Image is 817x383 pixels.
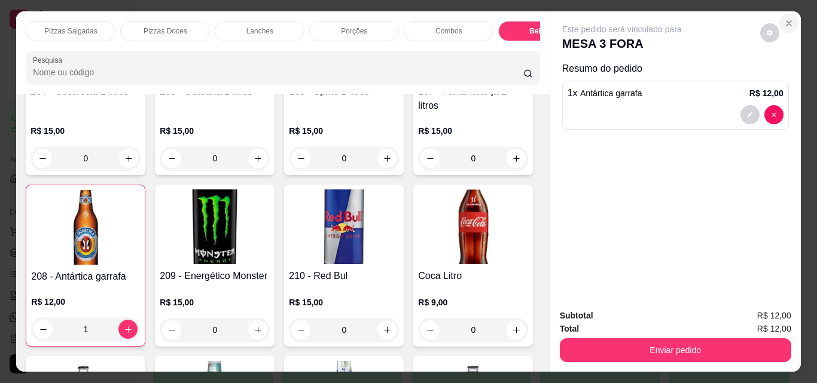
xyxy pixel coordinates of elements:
[144,26,187,36] p: Pizzas Doces
[31,190,140,265] img: product-image
[760,23,779,42] button: decrease-product-quantity
[420,320,440,339] button: decrease-product-quantity
[341,26,367,36] p: Porções
[31,125,141,137] p: R$ 15,00
[44,26,97,36] p: Pizzas Salgadas
[562,35,682,52] p: MESA 3 FORA
[119,149,138,168] button: increase-product-quantity
[118,320,138,339] button: increase-product-quantity
[291,149,310,168] button: decrease-product-quantity
[560,311,593,320] strong: Subtotal
[248,149,267,168] button: increase-product-quantity
[377,320,397,339] button: increase-product-quantity
[160,125,270,137] p: R$ 15,00
[740,105,760,124] button: decrease-product-quantity
[560,338,791,362] button: Enviar pedido
[568,86,642,100] p: 1 x
[757,309,791,322] span: R$ 12,00
[289,125,399,137] p: R$ 15,00
[162,149,181,168] button: decrease-product-quantity
[289,269,399,283] h4: 210 - Red Bul
[420,149,440,168] button: decrease-product-quantity
[160,296,270,308] p: R$ 15,00
[160,269,270,283] h4: 209 - Energético Monster
[418,125,528,137] p: R$ 15,00
[289,189,399,264] img: product-image
[764,105,784,124] button: decrease-product-quantity
[246,26,273,36] p: Lanches
[162,320,181,339] button: decrease-product-quantity
[289,296,399,308] p: R$ 15,00
[757,322,791,335] span: R$ 12,00
[418,84,528,113] h4: 207 - Fanta laranja 2 litros
[560,324,579,333] strong: Total
[749,87,784,99] p: R$ 12,00
[160,189,270,264] img: product-image
[418,296,528,308] p: R$ 9,00
[31,269,140,284] h4: 208 - Antártica garrafa
[507,320,526,339] button: increase-product-quantity
[562,23,682,35] p: Este pedido será vinculado para
[377,149,397,168] button: increase-product-quantity
[580,88,642,98] span: Antártica garrafa
[31,296,140,308] p: R$ 12,00
[779,14,798,33] button: Close
[33,149,52,168] button: decrease-product-quantity
[33,320,53,339] button: decrease-product-quantity
[435,26,462,36] p: Combos
[33,66,523,78] input: Pesquisa
[507,149,526,168] button: increase-product-quantity
[529,26,557,36] p: Bebidas
[562,62,789,76] p: Resumo do pedido
[291,320,310,339] button: decrease-product-quantity
[248,320,267,339] button: increase-product-quantity
[418,189,528,264] img: product-image
[33,55,66,65] label: Pesquisa
[418,269,528,283] h4: Coca Litro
